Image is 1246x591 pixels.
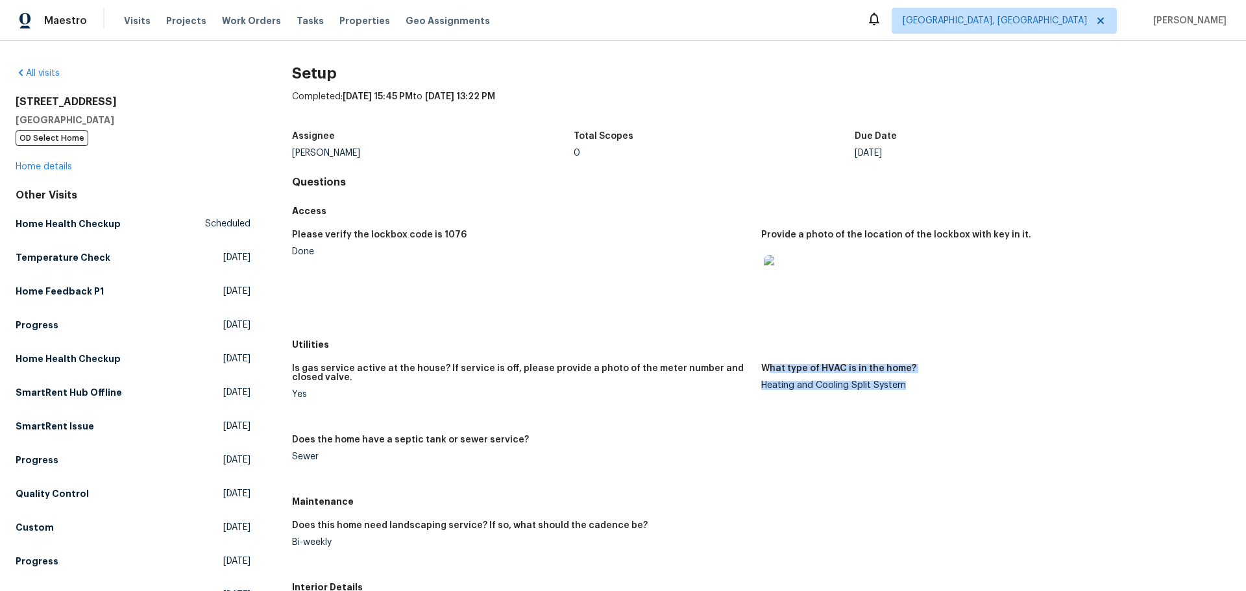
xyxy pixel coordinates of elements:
a: Progress[DATE] [16,549,250,573]
div: Heating and Cooling Split System [761,381,1220,390]
h5: Progress [16,453,58,466]
h5: Total Scopes [574,132,633,141]
h5: SmartRent Hub Offline [16,386,122,399]
h5: Does the home have a septic tank or sewer service? [292,435,529,444]
span: [PERSON_NAME] [1148,14,1227,27]
a: Temperature Check[DATE] [16,246,250,269]
h5: Assignee [292,132,335,141]
span: Work Orders [222,14,281,27]
span: OD Select Home [16,130,88,146]
div: [PERSON_NAME] [292,149,574,158]
a: Custom[DATE] [16,516,250,539]
span: Visits [124,14,151,27]
span: Scheduled [205,217,250,230]
span: Projects [166,14,206,27]
h2: [STREET_ADDRESS] [16,95,250,108]
span: [DATE] 13:22 PM [425,92,495,101]
h5: Quality Control [16,487,89,500]
a: SmartRent Hub Offline[DATE] [16,381,250,404]
h5: Maintenance [292,495,1230,508]
h5: Home Feedback P1 [16,285,104,298]
h5: Utilities [292,338,1230,351]
span: Properties [339,14,390,27]
span: [DATE] [223,420,250,433]
a: Home details [16,162,72,171]
div: Completed: to [292,90,1230,124]
h5: Please verify the lockbox code is 1076 [292,230,467,239]
span: Maestro [44,14,87,27]
div: Bi-weekly [292,538,751,547]
h5: Access [292,204,1230,217]
a: Home Health CheckupScheduled [16,212,250,235]
a: SmartRent Issue[DATE] [16,415,250,438]
span: [DATE] [223,285,250,298]
div: [DATE] [855,149,1136,158]
span: [DATE] [223,453,250,466]
h5: Home Health Checkup [16,217,121,230]
span: [DATE] [223,352,250,365]
div: Yes [292,390,751,399]
h5: Progress [16,319,58,332]
span: Tasks [297,16,324,25]
div: Sewer [292,452,751,461]
a: All visits [16,69,60,78]
h5: Due Date [855,132,897,141]
h5: [GEOGRAPHIC_DATA] [16,114,250,127]
span: [DATE] [223,487,250,500]
h5: Is gas service active at the house? If service is off, please provide a photo of the meter number... [292,364,751,382]
h4: Questions [292,176,1230,189]
span: [DATE] [223,251,250,264]
span: [DATE] [223,555,250,568]
h5: Custom [16,521,54,534]
span: [DATE] [223,521,250,534]
a: Home Feedback P1[DATE] [16,280,250,303]
h5: Provide a photo of the location of the lockbox with key in it. [761,230,1031,239]
h5: Does this home need landscaping service? If so, what should the cadence be? [292,521,648,530]
a: Quality Control[DATE] [16,482,250,505]
div: 0 [574,149,855,158]
a: Home Health Checkup[DATE] [16,347,250,370]
div: Done [292,247,751,256]
span: [GEOGRAPHIC_DATA], [GEOGRAPHIC_DATA] [903,14,1087,27]
h2: Setup [292,67,1230,80]
h5: Temperature Check [16,251,110,264]
h5: What type of HVAC is in the home? [761,364,916,373]
span: Geo Assignments [406,14,490,27]
h5: SmartRent Issue [16,420,94,433]
span: [DATE] [223,319,250,332]
span: [DATE] 15:45 PM [343,92,413,101]
div: Other Visits [16,189,250,202]
h5: Home Health Checkup [16,352,121,365]
h5: Progress [16,555,58,568]
a: Progress[DATE] [16,448,250,472]
a: Progress[DATE] [16,313,250,337]
span: [DATE] [223,386,250,399]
